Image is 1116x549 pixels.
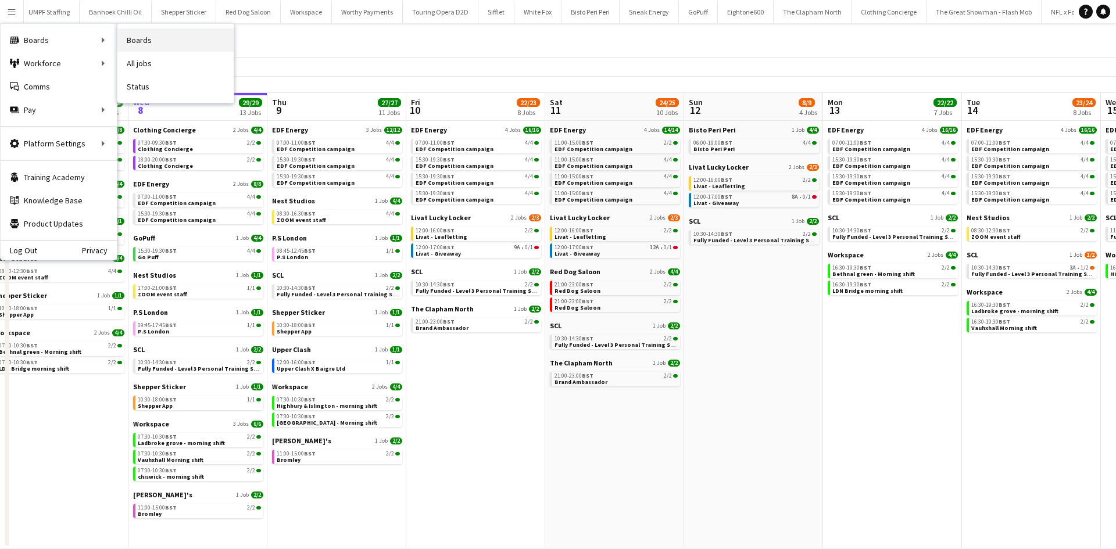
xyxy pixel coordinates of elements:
span: EDF Energy [828,125,864,134]
span: 15:30-19:30 [971,191,1010,196]
span: BST [860,189,871,197]
a: All jobs [117,52,234,75]
span: 08:30-12:30 [971,228,1010,234]
span: BST [582,173,593,180]
span: BST [304,247,316,254]
span: GoPuff [133,234,155,242]
div: Livat Lucky Locker2 Jobs2/312:00-16:00BST2/2Livat - Leafletting12:00-17:00BST9A•0/1Livat - Giveaway [411,213,541,267]
span: EDF Competition campaign [138,199,216,207]
button: UMPF Staffing [19,1,80,23]
span: Livat Lucky Locker [689,163,749,171]
span: 2/2 [247,140,255,146]
span: BST [999,156,1010,163]
span: BST [721,230,732,238]
span: 0/1 [525,245,533,250]
a: 15:30-19:30BST4/4EDF Competition campaign [832,156,956,169]
a: 15:30-19:30BST4/4EDF Competition campaign [277,173,400,186]
span: 2/2 [525,228,533,234]
span: 4/4 [386,140,394,146]
div: P.S London1 Job1/108:45-12:45BST1/1P.S London [272,234,402,271]
span: EDF Competition campaign [416,145,493,153]
span: 06:00-19:00 [693,140,732,146]
div: Nest Studios1 Job4/408:30-16:30BST4/4ZOOM event staff [272,196,402,234]
span: Nest Studios [967,213,1010,222]
span: EDF Competition campaign [971,145,1049,153]
span: 14/14 [662,127,680,134]
span: BST [582,156,593,163]
span: ZOOM event staff [971,233,1021,241]
span: 4 Jobs [922,127,938,134]
button: Bisto Peri Peri [561,1,620,23]
span: 07:00-11:00 [138,194,177,200]
span: 1 Job [931,214,943,221]
span: 4 Jobs [644,127,660,134]
span: 07:00-11:00 [416,140,455,146]
a: 12:00-17:00BST8A•0/1Livat - Giveaway [693,193,817,206]
span: EDF Competition campaign [416,162,493,170]
span: EDF Competition campaign [416,179,493,186]
span: EDF Energy [550,125,586,134]
span: ZOOM event staff [277,216,326,224]
span: 4/4 [664,174,672,180]
div: EDF Energy4 Jobs16/1607:00-11:00BST4/4EDF Competition campaign15:30-19:30BST4/4EDF Competition ca... [967,125,1097,213]
a: Livat Lucky Locker2 Jobs2/3 [411,213,541,222]
span: EDF Energy [272,125,308,134]
span: 15:30-19:30 [416,174,455,180]
span: BST [304,139,316,146]
a: Comms [1,75,117,98]
span: EDF Competition campaign [832,162,910,170]
a: 12:00-17:00BST9A•0/1Livat - Giveaway [416,243,539,257]
span: EDF Competition campaign [277,179,355,186]
span: 4/4 [525,191,533,196]
a: 15:30-19:30BST4/4EDF Competition campaign [416,156,539,169]
span: BST [860,227,871,234]
span: 1/1 [386,248,394,254]
span: 16/16 [1079,127,1097,134]
a: 12:00-16:00BST2/2Livat - Leafletting [693,176,817,189]
span: 4/4 [247,248,255,254]
a: 12:00-16:00BST2/2Livat - Leafletting [416,227,539,240]
a: 12:00-17:00BST12A•0/1Livat - Giveaway [555,243,678,257]
span: EDF Energy [967,125,1003,134]
span: BST [999,139,1010,146]
span: EDF Competition campaign [416,196,493,203]
span: 12:00-17:00 [416,245,455,250]
div: EDF Energy3 Jobs12/1207:00-11:00BST4/4EDF Competition campaign15:30-19:30BST4/4EDF Competition ca... [272,125,402,196]
a: Livat Lucky Locker2 Jobs2/3 [689,163,819,171]
span: BST [860,156,871,163]
button: Red Dog Saloon [216,1,281,23]
a: 15:30-19:30BST4/4EDF Competition campaign [416,189,539,203]
span: Livat - Leafletting [693,182,745,190]
span: 12:00-16:00 [416,228,455,234]
span: Clothing Concierge [138,145,193,153]
div: EDF Energy4 Jobs16/1607:00-11:00BST4/4EDF Competition campaign15:30-19:30BST4/4EDF Competition ca... [411,125,541,213]
span: 2 Jobs [233,181,249,188]
span: 15:30-19:30 [277,174,316,180]
span: 4/4 [807,127,819,134]
a: EDF Energy4 Jobs14/14 [550,125,680,134]
span: BST [443,139,455,146]
span: 4/4 [1081,191,1089,196]
span: Clothing Concierge [138,162,193,170]
span: BST [165,247,177,254]
span: Livat Lucky Locker [411,213,471,222]
a: Boards [117,28,234,52]
div: Clothing Concierge2 Jobs4/407:30-09:30BST2/2Clothing Concierge18:00-20:00BST2/2Clothing Concierge [133,125,263,180]
button: Workspace [281,1,332,23]
a: 06:00-19:00BST4/4Bisto Peri Peri [693,139,817,152]
div: Bisto Peri Peri1 Job4/406:00-19:00BST4/4Bisto Peri Peri [689,125,819,163]
div: SCL1 Job2/210:30-14:30BST2/2Fully Funded - Level 3 Personal Training Skills Bootcamp [828,213,958,250]
span: Livat Lucky Locker [550,213,610,222]
a: 11:00-15:00BST2/2EDF Competition campaign [555,139,678,152]
a: 18:00-20:00BST2/2Clothing Concierge [138,156,261,169]
span: BST [165,210,177,217]
span: BST [582,139,593,146]
span: 4/4 [247,211,255,217]
div: EDF Energy2 Jobs8/807:00-11:00BST4/4EDF Competition campaign15:30-19:30BST4/4EDF Competition camp... [133,180,263,234]
span: 3 Jobs [366,127,382,134]
a: Livat Lucky Locker2 Jobs2/3 [550,213,680,222]
a: EDF Energy4 Jobs16/16 [967,125,1097,134]
span: 4/4 [386,157,394,163]
span: EDF Competition campaign [277,162,355,170]
span: BST [443,227,455,234]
